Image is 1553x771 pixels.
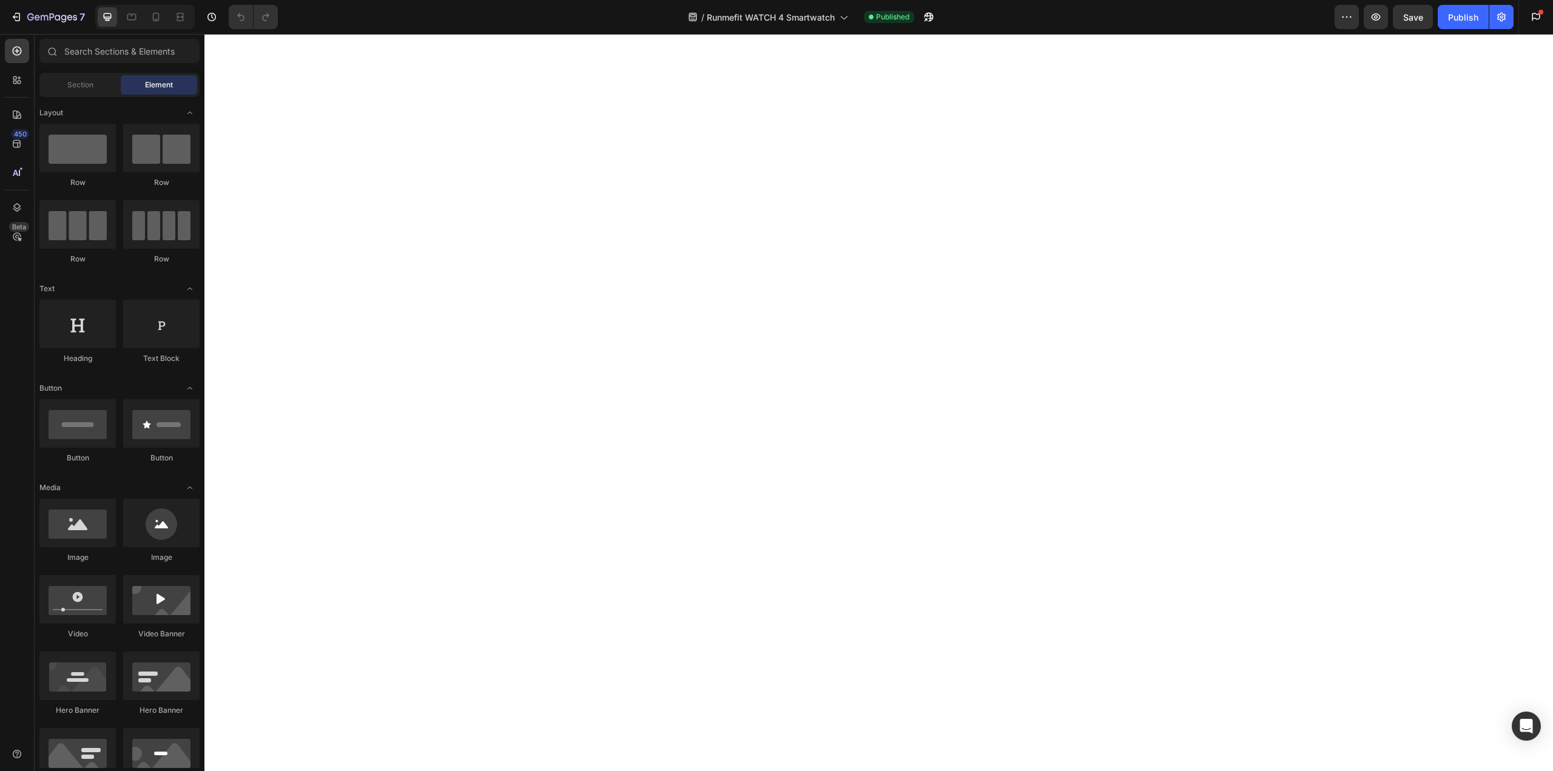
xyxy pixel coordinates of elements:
span: Runmefit WATCH 4 Smartwatch [707,11,835,24]
div: Button [123,453,200,463]
div: Row [123,254,200,264]
p: 7 [79,10,85,24]
span: Save [1403,12,1423,22]
div: Heading [39,353,116,364]
div: Open Intercom Messenger [1512,712,1541,741]
span: Media [39,482,61,493]
div: 450 [12,129,29,139]
div: Row [123,177,200,188]
span: / [701,11,704,24]
input: Search Sections & Elements [39,39,200,63]
iframe: Design area [204,34,1553,771]
span: Layout [39,107,63,118]
div: Hero Banner [123,705,200,716]
span: Section [67,79,93,90]
span: Toggle open [180,103,200,123]
span: Published [876,12,909,22]
div: Video Banner [123,628,200,639]
div: Button [39,453,116,463]
button: 7 [5,5,90,29]
div: Undo/Redo [229,5,278,29]
div: Video [39,628,116,639]
button: Save [1393,5,1433,29]
div: Row [39,254,116,264]
span: Button [39,383,62,394]
span: Toggle open [180,279,200,298]
button: Publish [1438,5,1489,29]
div: Image [39,552,116,563]
span: Toggle open [180,379,200,398]
div: Row [39,177,116,188]
div: Image [123,552,200,563]
span: Element [145,79,173,90]
span: Toggle open [180,478,200,497]
span: Text [39,283,55,294]
div: Hero Banner [39,705,116,716]
div: Beta [9,222,29,232]
div: Publish [1448,11,1478,24]
div: Text Block [123,353,200,364]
